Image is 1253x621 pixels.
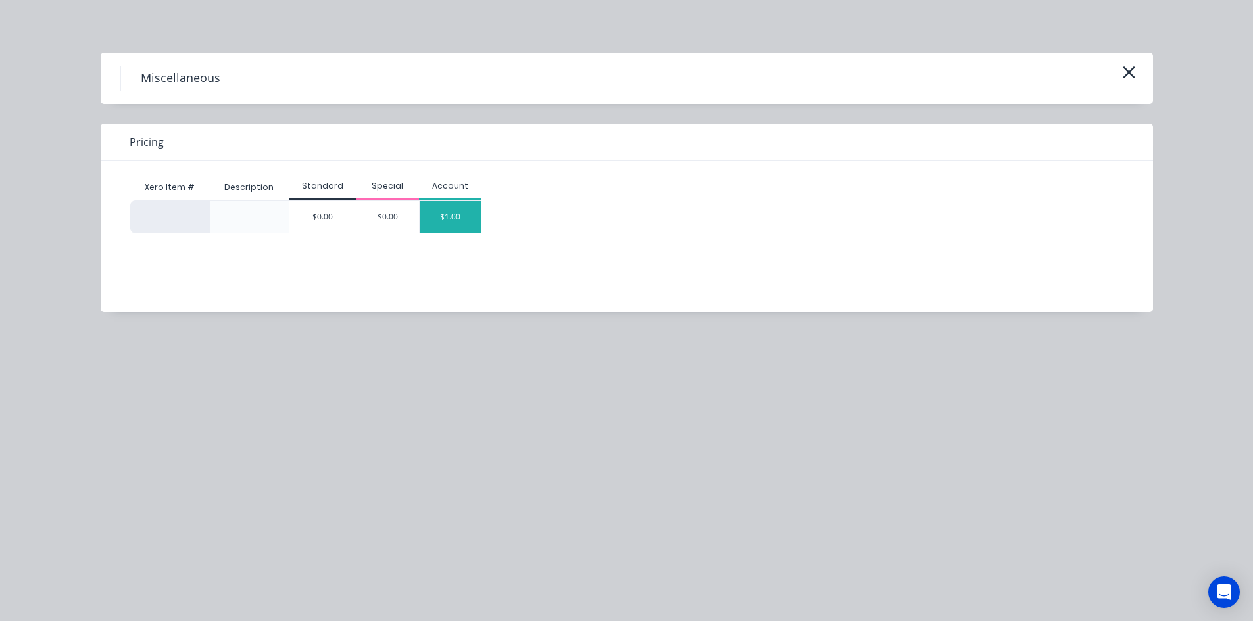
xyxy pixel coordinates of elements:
span: Pricing [130,134,164,150]
div: Special [356,180,419,192]
div: Xero Item # [130,174,209,200]
div: Open Intercom Messenger [1208,576,1240,608]
div: $1.00 [420,201,481,233]
div: $0.00 [356,201,419,233]
div: $0.00 [289,201,356,233]
div: Account [419,180,482,192]
div: Description [214,171,284,204]
h4: Miscellaneous [120,66,240,91]
div: Standard [289,180,356,192]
